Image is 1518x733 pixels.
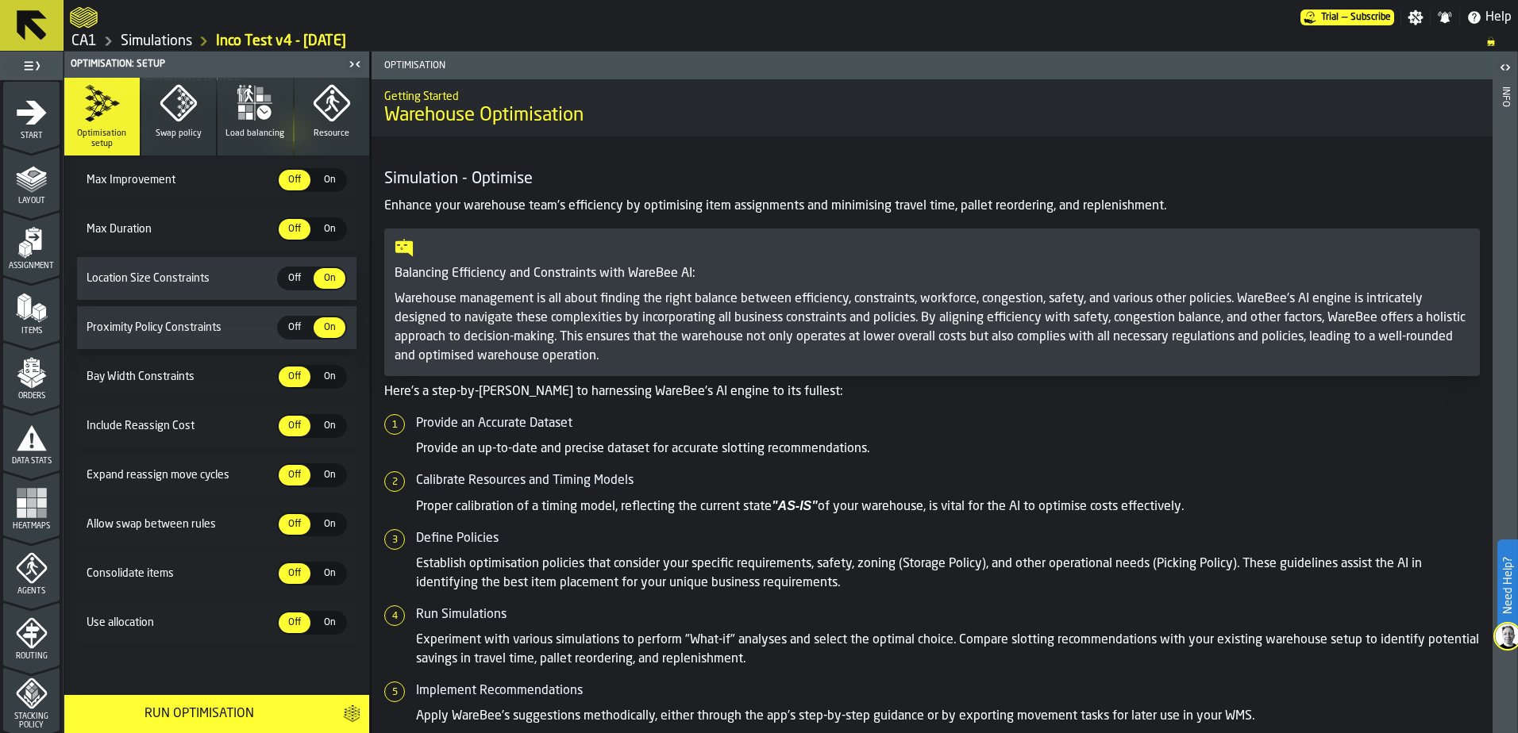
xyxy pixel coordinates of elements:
li: menu Agents [3,537,60,601]
span: Swap policy [156,129,202,139]
p: Warehouse management is all about finding the right balance between efficiency, constraints, work... [395,290,1470,366]
nav: Breadcrumb [70,32,1512,51]
p: Establish optimisation policies that consider your specific requirements, safety, zoning (Storage... [416,555,1480,593]
span: On [317,271,342,286]
p: Provide an up-to-date and precise dataset for accurate slotting recommendations. [416,439,1480,459]
label: button-switch-multi-Off [277,562,312,585]
span: Subscribe [1350,12,1391,23]
span: Off [282,370,307,384]
div: thumb [279,416,310,436]
span: Routing [3,652,60,661]
label: button-switch-multi-Off [277,463,312,487]
span: Off [282,566,307,581]
label: button-switch-multi-Off [277,267,312,290]
label: button-switch-multi-On [312,168,347,192]
span: Optimisation: Setup [71,59,165,70]
li: menu Routing [3,602,60,666]
p: Balancing Efficiency and Constraints with WareBee AI: [395,264,1470,283]
span: Trial [1321,12,1339,23]
div: Menu Subscription [1300,10,1394,25]
span: Optimisation [378,60,935,71]
span: Expand reassign move cycles [83,469,277,482]
label: button-switch-multi-On [312,365,347,389]
span: Items [3,327,60,336]
span: Allow swap between rules [83,518,277,531]
label: button-switch-multi-Off [277,316,312,340]
p: Proper calibration of a timing model, reflecting the current state of your warehouse, is vital fo... [416,497,1480,516]
div: thumb [314,170,345,190]
label: button-toggle-Open [1494,55,1516,83]
label: button-switch-multi-On [312,611,347,635]
span: On [317,173,342,187]
a: link-to-/wh/i/76e2a128-1b54-4d66-80d4-05ae4c277723 [121,33,192,50]
li: menu Data Stats [3,407,60,470]
span: Warehouse Optimisation [384,103,584,129]
span: Agents [3,587,60,596]
a: logo-header [70,3,98,32]
p: Here's a step-by-[PERSON_NAME] to harnessing WareBee's AI engine to its fullest: [384,382,1480,401]
span: Off [282,320,307,335]
div: thumb [314,514,345,535]
div: thumb [314,416,345,436]
div: thumb [314,317,345,338]
span: Off [282,173,307,187]
span: On [317,566,342,581]
span: Assignment [3,262,60,271]
span: Orders [3,392,60,401]
li: menu Start [3,82,60,145]
a: link-to-/wh/i/76e2a128-1b54-4d66-80d4-05ae4c277723/pricing/ [1300,10,1394,25]
span: On [317,370,342,384]
label: button-switch-multi-On [312,217,347,241]
span: On [317,320,342,335]
span: Proximity Policy Constraints [83,321,277,334]
label: button-switch-multi-On [312,267,347,290]
label: button-switch-multi-Off [277,611,312,635]
span: On [317,616,342,630]
li: menu Heatmaps [3,472,60,535]
span: Off [282,271,307,286]
h5: Calibrate Resources and Timing Models [416,471,1480,490]
li: menu Items [3,277,60,340]
div: Run Optimisation [74,704,324,723]
div: Info [1500,83,1511,729]
span: Off [282,222,307,236]
h2: Sub Title [384,87,1480,103]
span: Resource [314,129,349,139]
div: thumb [279,170,310,190]
h4: Simulation - Optimise [384,168,1480,190]
div: thumb [314,465,345,485]
span: Off [282,468,307,482]
div: thumb [314,219,345,240]
span: Stacking Policy [3,712,60,730]
label: button-toggle-Notifications [1431,10,1459,25]
div: thumb [279,366,310,387]
span: On [317,517,342,532]
span: Max Improvement [83,174,277,186]
button: button- [333,695,369,733]
div: thumb [279,317,310,338]
span: On [317,419,342,433]
li: menu Layout [3,147,60,210]
header: Info [1493,52,1517,733]
label: button-switch-multi-On [312,512,347,536]
span: Location Size Constraints [83,272,277,285]
span: — [1342,12,1347,23]
h5: Implement Recommendations [416,681,1480,700]
label: button-switch-multi-On [312,562,347,585]
span: Consolidate items [83,567,277,580]
div: thumb [279,514,310,535]
p: Enhance your warehouse team's efficiency by optimising item assignments and minimising travel tim... [384,197,1480,216]
span: Help [1485,8,1512,27]
a: link-to-/wh/i/76e2a128-1b54-4d66-80d4-05ae4c277723/simulations/8d44a6b2-1818-4dd6-9391-35c21ef42469 [216,33,346,50]
p: Apply WareBee's suggestions methodically, either through the app's step-by-step guidance or by ex... [416,707,1480,726]
div: title-Warehouse Optimisation [372,79,1493,136]
div: thumb [279,465,310,485]
p: Experiment with various simulations to perform "What-if" analyses and select the optimal choice. ... [416,631,1480,669]
span: Start [3,132,60,140]
label: button-switch-multi-Off [277,168,312,192]
div: thumb [279,612,310,633]
span: Layout [3,197,60,205]
em: "AS-IS" [772,499,818,512]
li: menu Assignment [3,212,60,275]
label: button-switch-multi-Off [277,365,312,389]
